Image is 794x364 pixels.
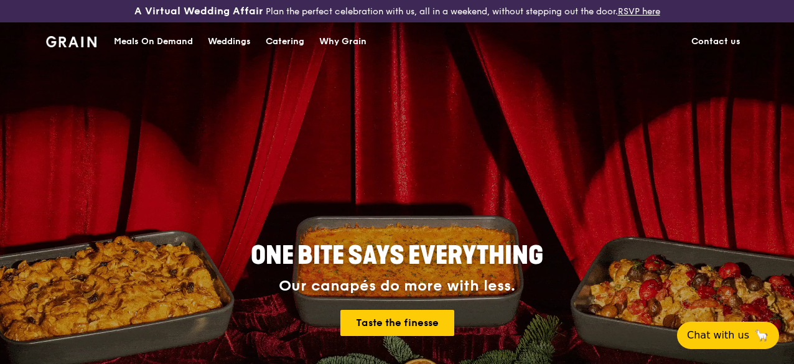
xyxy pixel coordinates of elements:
div: Meals On Demand [114,23,193,60]
span: ONE BITE SAYS EVERYTHING [251,241,543,271]
span: 🦙 [754,328,769,343]
img: Grain [46,36,96,47]
div: Catering [266,23,304,60]
a: Taste the finesse [340,310,454,336]
div: Our canapés do more with less. [173,278,621,295]
button: Chat with us🦙 [677,322,779,349]
div: Why Grain [319,23,367,60]
a: Weddings [200,23,258,60]
a: Contact us [684,23,748,60]
a: Catering [258,23,312,60]
div: Plan the perfect celebration with us, all in a weekend, without stepping out the door. [133,5,662,17]
div: Weddings [208,23,251,60]
h3: A Virtual Wedding Affair [134,5,263,17]
a: GrainGrain [46,22,96,59]
a: Why Grain [312,23,374,60]
span: Chat with us [687,328,749,343]
a: RSVP here [618,6,660,17]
